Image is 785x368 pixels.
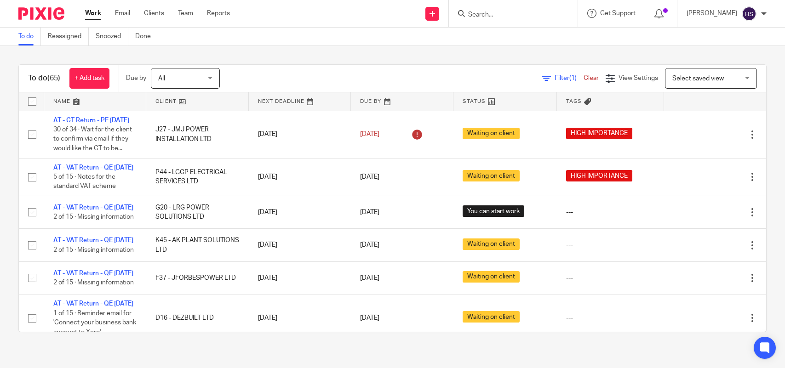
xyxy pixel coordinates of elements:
a: Reports [207,9,230,18]
span: Tags [566,99,582,104]
span: 2 of 15 · Missing information [53,214,134,220]
span: View Settings [619,75,658,81]
span: Waiting on client [463,238,520,250]
img: Pixie [18,7,64,20]
span: HIGH IMPORTANCE [566,170,632,181]
a: Snoozed [96,28,128,45]
a: + Add task [69,68,109,89]
a: Email [115,9,130,18]
td: [DATE] [249,294,351,342]
a: AT - CT Return - PE [DATE] [53,117,129,124]
td: [DATE] [249,158,351,196]
span: [DATE] [360,174,379,180]
td: [DATE] [249,196,351,229]
span: (65) [47,74,60,82]
td: J27 - JMJ POWER INSTALLATION LTD [146,111,248,158]
a: Work [85,9,101,18]
td: K45 - AK PLANT SOLUTIONS LTD [146,229,248,261]
input: Search [467,11,550,19]
span: [DATE] [360,131,379,137]
span: You can start work [463,205,524,217]
span: 2 of 15 · Missing information [53,279,134,286]
a: Reassigned [48,28,89,45]
span: Get Support [600,10,636,17]
span: All [158,75,165,82]
div: --- [566,240,654,249]
span: 1 of 15 · Reminder email for 'Connect your business bank account to Xero' [53,310,136,335]
span: HIGH IMPORTANCE [566,128,632,139]
a: AT - VAT Return - QE [DATE] [53,300,133,307]
td: [DATE] [249,111,351,158]
p: Due by [126,74,146,83]
div: --- [566,208,654,217]
a: AT - VAT Return - QE [DATE] [53,237,133,243]
div: --- [566,273,654,283]
a: Clients [144,9,164,18]
a: AT - VAT Return - QE [DATE] [53,270,133,277]
span: 30 of 34 · Wait for the client to confirm via email if they would like the CT to be... [53,126,132,152]
td: F37 - JFORBESPOWER LTD [146,261,248,294]
span: Filter [555,75,584,81]
span: Waiting on client [463,128,520,139]
a: AT - VAT Return - QE [DATE] [53,204,133,211]
td: G20 - LRG POWER SOLUTIONS LTD [146,196,248,229]
td: D16 - DEZBUILT LTD [146,294,248,342]
span: [DATE] [360,275,379,281]
h1: To do [28,74,60,83]
a: To do [18,28,41,45]
span: 2 of 15 · Missing information [53,247,134,253]
span: [DATE] [360,242,379,249]
td: [DATE] [249,261,351,294]
span: [DATE] [360,209,379,215]
a: Team [178,9,193,18]
span: Waiting on client [463,311,520,323]
div: --- [566,313,654,323]
td: P44 - LGCP ELECTRICAL SERVICES LTD [146,158,248,196]
td: [DATE] [249,229,351,261]
a: Clear [584,75,599,81]
a: AT - VAT Return - QE [DATE] [53,164,133,171]
span: 5 of 15 · Notes for the standard VAT scheme [53,174,116,190]
span: (1) [569,75,577,81]
span: Select saved view [672,75,724,82]
p: [PERSON_NAME] [687,9,737,18]
span: Waiting on client [463,170,520,181]
a: Done [135,28,158,45]
span: [DATE] [360,315,379,321]
span: Waiting on client [463,271,520,283]
img: svg%3E [742,6,756,21]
